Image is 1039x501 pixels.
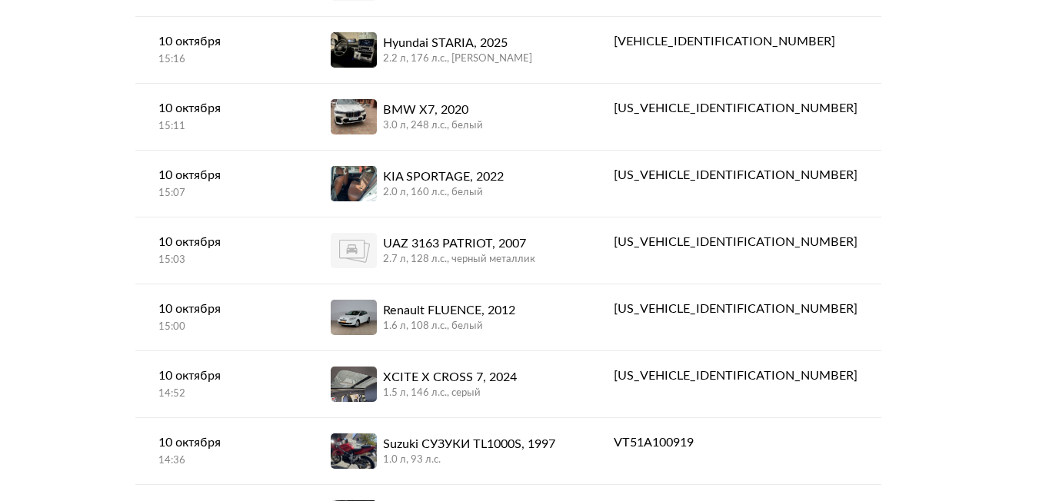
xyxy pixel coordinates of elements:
div: 15:00 [158,320,285,334]
a: 10 октября15:11 [135,84,308,149]
div: Suzuki СУЗУКИ ТL1000S, 1997 [383,435,555,453]
div: 10 октября [158,233,285,251]
a: VT51A100919 [591,418,881,467]
a: 10 октября14:36 [135,418,308,483]
div: 2.2 л, 176 л.c., [PERSON_NAME] [383,52,532,66]
a: [US_VEHICLE_IDENTIFICATION_NUMBER] [591,351,881,400]
div: KIA SPORTAGE, 2022 [383,168,504,186]
a: KIA SPORTAGE, 20222.0 л, 160 л.c., белый [308,151,591,217]
div: 1.5 л, 146 л.c., серый [383,387,517,400]
a: UAZ 3163 PATRIOT, 20072.7 л, 128 л.c., черный металлик [308,217,591,284]
div: 10 октября [158,32,285,51]
div: 3.0 л, 248 л.c., белый [383,119,483,133]
div: 1.6 л, 108 л.c., белый [383,320,515,333]
div: 10 октября [158,99,285,118]
a: Hyundai STARIA, 20252.2 л, 176 л.c., [PERSON_NAME] [308,17,591,83]
div: XCITE X CROSS 7, 2024 [383,368,517,387]
div: 1.0 л, 93 л.c. [383,453,555,467]
div: 10 октября [158,367,285,385]
a: [US_VEHICLE_IDENTIFICATION_NUMBER] [591,151,881,200]
div: [US_VEHICLE_IDENTIFICATION_NUMBER] [614,99,858,118]
a: [VEHICLE_IDENTIFICATION_NUMBER] [591,17,881,66]
a: 10 октября15:03 [135,217,308,283]
div: 14:36 [158,454,285,468]
a: Renault FLUENCE, 20121.6 л, 108 л.c., белый [308,284,591,350]
div: [US_VEHICLE_IDENTIFICATION_NUMBER] [614,166,858,184]
div: 10 октября [158,300,285,318]
div: VT51A100919 [614,433,858,452]
div: 10 октября [158,166,285,184]
a: [US_VEHICLE_IDENTIFICATION_NUMBER] [591,284,881,333]
div: BMW X7, 2020 [383,101,483,119]
a: 10 октября15:16 [135,17,308,82]
div: [US_VEHICLE_IDENTIFICATION_NUMBER] [614,233,858,251]
div: Hyundai STARIA, 2025 [383,34,532,52]
a: 10 октября14:52 [135,351,308,416]
div: [VEHICLE_IDENTIFICATION_NUMBER] [614,32,858,51]
a: 10 октября15:07 [135,151,308,216]
a: BMW X7, 20203.0 л, 248 л.c., белый [308,84,591,150]
div: 15:07 [158,187,285,201]
div: [US_VEHICLE_IDENTIFICATION_NUMBER] [614,367,858,385]
div: 15:16 [158,53,285,67]
a: [US_VEHICLE_IDENTIFICATION_NUMBER] [591,217,881,267]
div: 10 октября [158,433,285,452]
a: [US_VEHICLE_IDENTIFICATION_NUMBER] [591,84,881,133]
div: UAZ 3163 PATRIOT, 2007 [383,234,535,253]
div: Renault FLUENCE, 2012 [383,301,515,320]
div: 15:03 [158,254,285,267]
div: [US_VEHICLE_IDENTIFICATION_NUMBER] [614,300,858,318]
a: XCITE X CROSS 7, 20241.5 л, 146 л.c., серый [308,351,591,417]
div: 14:52 [158,387,285,401]
div: 15:11 [158,120,285,134]
a: Suzuki СУЗУКИ ТL1000S, 19971.0 л, 93 л.c. [308,418,591,484]
div: 2.7 л, 128 л.c., черный металлик [383,253,535,267]
div: 2.0 л, 160 л.c., белый [383,186,504,200]
a: 10 октября15:00 [135,284,308,350]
